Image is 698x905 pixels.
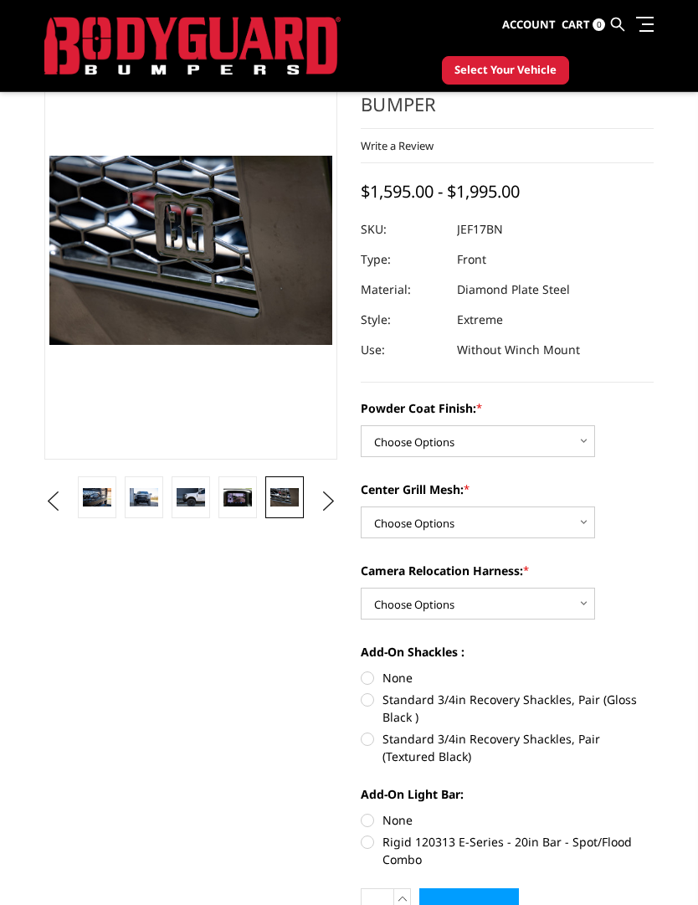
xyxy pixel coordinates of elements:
[361,562,654,579] label: Camera Relocation Harness:
[454,62,557,79] span: Select Your Vehicle
[502,17,556,32] span: Account
[361,691,654,726] label: Standard 3/4in Recovery Shackles, Pair (Gloss Black )
[361,785,654,803] label: Add-On Light Bar:
[361,305,444,335] dt: Style:
[270,488,299,507] img: 2017-2022 Ford F250-350 - FT Series - Extreme Front Bumper
[361,180,520,203] span: $1,595.00 - $1,995.00
[562,17,590,32] span: Cart
[593,18,605,31] span: 0
[457,214,503,244] dd: JEF17BN
[130,488,158,507] img: 2017-2022 Ford F250-350 - FT Series - Extreme Front Bumper
[361,138,434,153] a: Write a Review
[361,833,654,868] label: Rigid 120313 E-Series - 20in Bar - Spot/Flood Combo
[361,399,654,417] label: Powder Coat Finish:
[361,643,654,661] label: Add-On Shackles :
[361,669,654,686] label: None
[361,244,444,275] dt: Type:
[442,56,569,85] button: Select Your Vehicle
[361,335,444,365] dt: Use:
[177,488,205,507] img: 2017-2022 Ford F250-350 - FT Series - Extreme Front Bumper
[223,488,252,507] img: Clear View Camera: Relocate your front camera and keep the functionality completely.
[457,335,580,365] dd: Without Winch Mount
[361,811,654,829] label: None
[562,3,605,48] a: Cart 0
[457,244,486,275] dd: Front
[502,3,556,48] a: Account
[457,275,570,305] dd: Diamond Plate Steel
[361,481,654,498] label: Center Grill Mesh:
[44,17,341,75] img: BODYGUARD BUMPERS
[361,730,654,765] label: Standard 3/4in Recovery Shackles, Pair (Textured Black)
[361,214,444,244] dt: SKU:
[316,489,341,514] button: Next
[457,305,503,335] dd: Extreme
[44,41,337,460] a: 2017-2022 Ford F250-350 - FT Series - Extreme Front Bumper
[361,275,444,305] dt: Material:
[40,489,65,514] button: Previous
